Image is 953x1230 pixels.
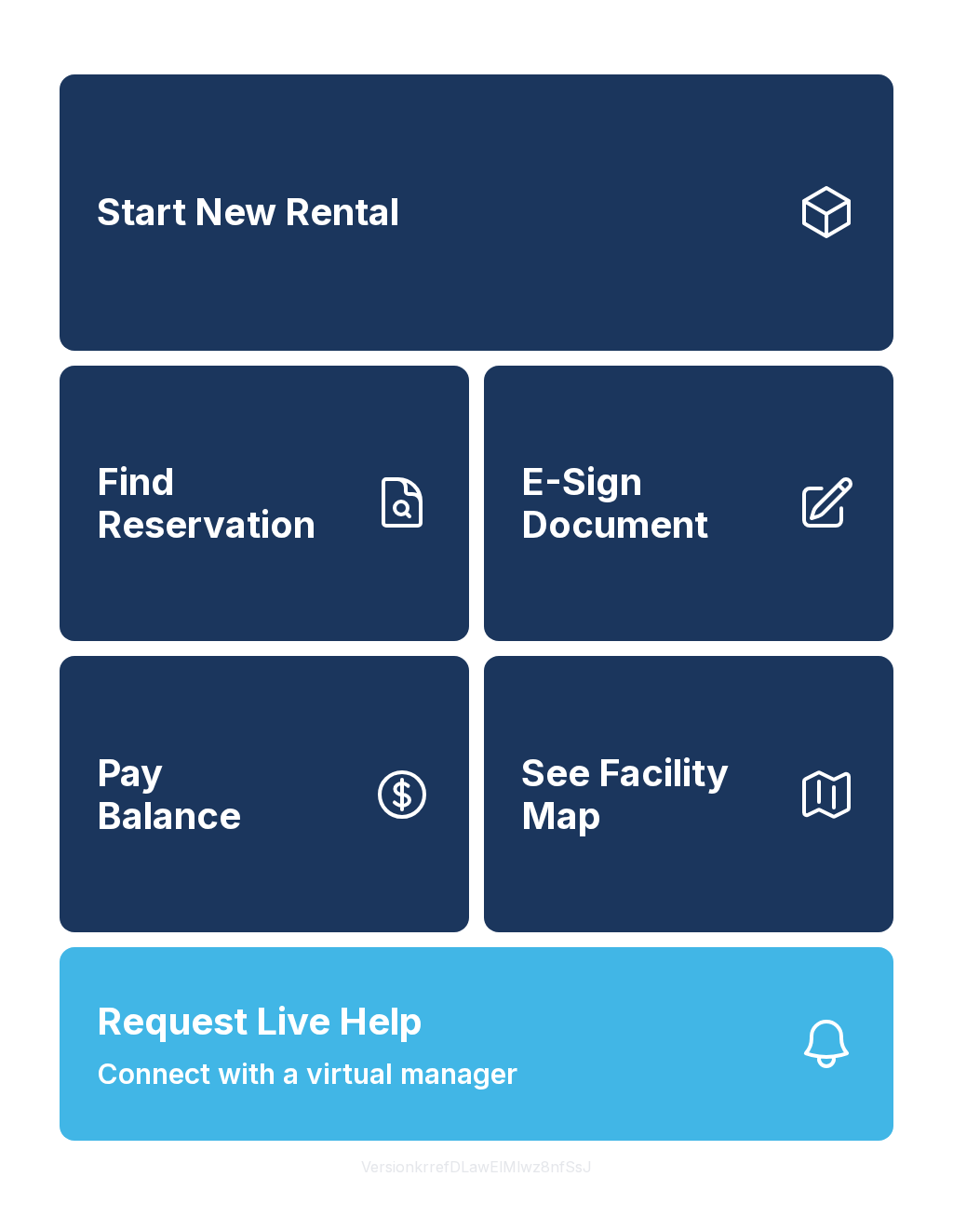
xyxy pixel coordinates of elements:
[97,191,399,234] span: Start New Rental
[484,656,893,932] button: See Facility Map
[97,1053,517,1095] span: Connect with a virtual manager
[484,366,893,642] a: E-Sign Document
[346,1141,607,1193] button: VersionkrrefDLawElMlwz8nfSsJ
[60,656,469,932] button: PayBalance
[60,947,893,1141] button: Request Live HelpConnect with a virtual manager
[60,366,469,642] a: Find Reservation
[521,752,782,836] span: See Facility Map
[521,461,782,545] span: E-Sign Document
[97,461,357,545] span: Find Reservation
[97,994,423,1050] span: Request Live Help
[60,74,893,351] a: Start New Rental
[97,752,241,836] span: Pay Balance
